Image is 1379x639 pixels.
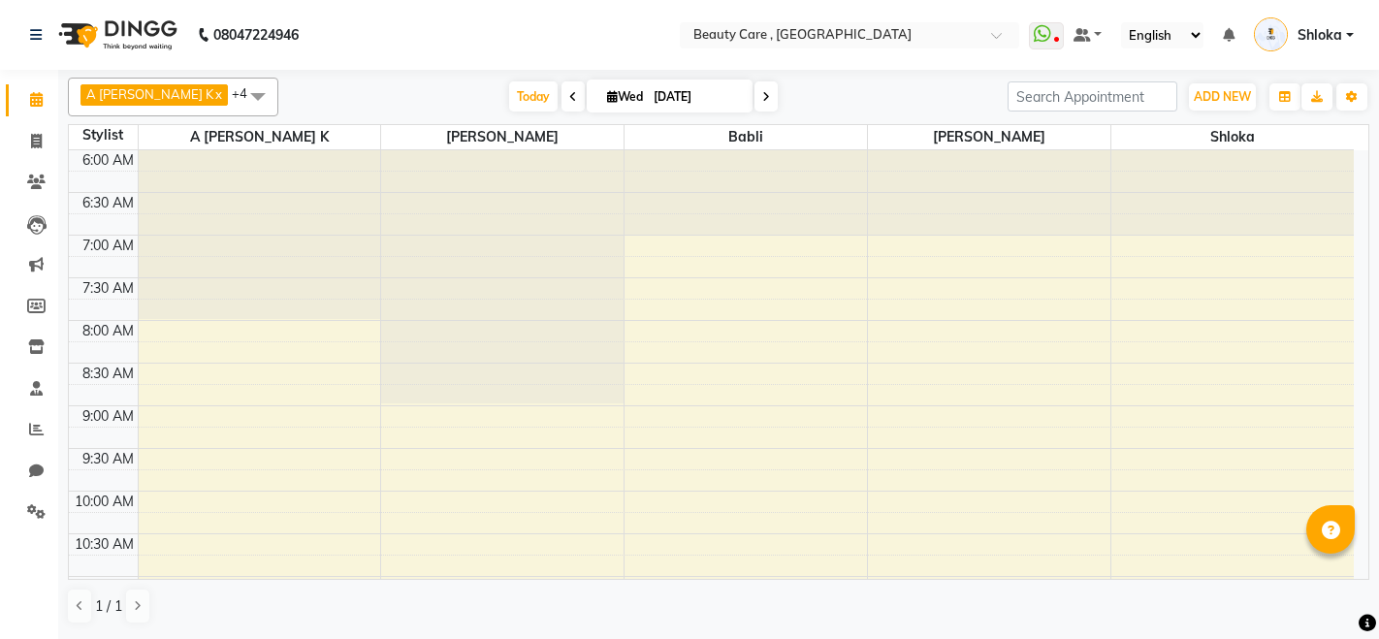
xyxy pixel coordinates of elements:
input: 2025-09-03 [648,82,745,112]
img: logo [49,8,182,62]
iframe: chat widget [1298,561,1360,620]
span: A [PERSON_NAME] K [139,125,381,149]
b: 08047224946 [213,8,299,62]
div: 9:00 AM [79,406,138,427]
div: Stylist [69,125,138,145]
span: [PERSON_NAME] [381,125,624,149]
img: Shloka [1254,17,1288,51]
span: +4 [232,85,262,101]
input: Search Appointment [1008,81,1177,112]
div: 11:00 AM [71,577,138,597]
div: 10:00 AM [71,492,138,512]
div: 9:30 AM [79,449,138,469]
span: 1 / 1 [95,596,122,617]
div: 8:00 AM [79,321,138,341]
span: ADD NEW [1194,89,1251,104]
div: 8:30 AM [79,364,138,384]
span: A [PERSON_NAME] K [86,86,213,102]
div: 7:00 AM [79,236,138,256]
div: 7:30 AM [79,278,138,299]
span: Today [509,81,558,112]
div: 6:30 AM [79,193,138,213]
button: ADD NEW [1189,83,1256,111]
span: Shloka [1111,125,1354,149]
div: 6:00 AM [79,150,138,171]
span: Wed [602,89,648,104]
span: Shloka [1298,25,1342,46]
div: 10:30 AM [71,534,138,555]
span: [PERSON_NAME] [868,125,1110,149]
a: x [213,86,222,102]
span: Babli [625,125,867,149]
